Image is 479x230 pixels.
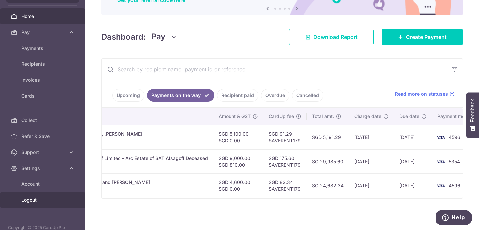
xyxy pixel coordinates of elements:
[40,179,208,186] div: Rent. [PERSON_NAME] Eng and [PERSON_NAME]
[40,137,208,144] p: Sugared Asia Pte Ltd
[40,131,208,137] div: Rent. Ang [PERSON_NAME], [PERSON_NAME]
[395,91,455,97] a: Read more on statuses
[21,197,65,203] span: Logout
[21,61,65,67] span: Recipients
[21,117,65,124] span: Collect
[466,92,479,138] button: Feedback - Show survey
[292,89,323,102] a: Cancelled
[217,89,258,102] a: Recipient paid
[312,113,334,120] span: Total amt.
[394,125,432,149] td: [DATE]
[289,29,374,45] a: Download Report
[213,125,263,149] td: SGD 5,100.00 SGD 0.00
[263,149,307,173] td: SGD 175.60 SAVERENT179
[399,113,419,120] span: Due date
[21,93,65,99] span: Cards
[394,149,432,173] td: [DATE]
[213,173,263,198] td: SGD 4,600.00 SGD 0.00
[449,183,460,188] span: 4596
[394,173,432,198] td: [DATE]
[449,134,460,140] span: 4596
[40,155,208,162] div: Rent. Estate of SAT Alsagoff Limited - A/c Estate of SAT Alsagoff Deceased
[382,29,463,45] a: Create Payment
[21,13,65,20] span: Home
[313,33,358,41] span: Download Report
[21,29,65,36] span: Pay
[434,133,447,141] img: Bank Card
[40,186,208,192] p: Sugared Asia Pte Ltd
[21,181,65,187] span: Account
[21,133,65,140] span: Refer & Save
[269,113,294,120] span: CardUp fee
[151,31,177,43] button: Pay
[21,165,65,172] span: Settings
[307,125,349,149] td: SGD 5,191.29
[213,149,263,173] td: SGD 9,000.00 SGD 810.00
[151,31,165,43] span: Pay
[307,173,349,198] td: SGD 4,682.34
[395,91,448,97] span: Read more on statuses
[307,149,349,173] td: SGD 9,985.60
[263,173,307,198] td: SGD 82.34 SAVERENT179
[436,210,472,227] iframe: Opens a widget where you can find more information
[40,162,208,168] p: Sugared Asia Pte Ltd
[354,113,381,120] span: Charge date
[470,99,476,122] span: Feedback
[349,149,394,173] td: [DATE]
[261,89,289,102] a: Overdue
[21,77,65,83] span: Invoices
[112,89,144,102] a: Upcoming
[21,45,65,52] span: Payments
[349,173,394,198] td: [DATE]
[21,149,65,156] span: Support
[35,108,213,125] th: Payment details
[434,158,447,166] img: Bank Card
[101,31,146,43] h4: Dashboard:
[406,33,447,41] span: Create Payment
[219,113,251,120] span: Amount & GST
[263,125,307,149] td: SGD 91.29 SAVERENT179
[434,182,447,190] img: Bank Card
[102,59,447,80] input: Search by recipient name, payment id or reference
[349,125,394,149] td: [DATE]
[449,159,460,164] span: 5354
[147,89,214,102] a: Payments on the way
